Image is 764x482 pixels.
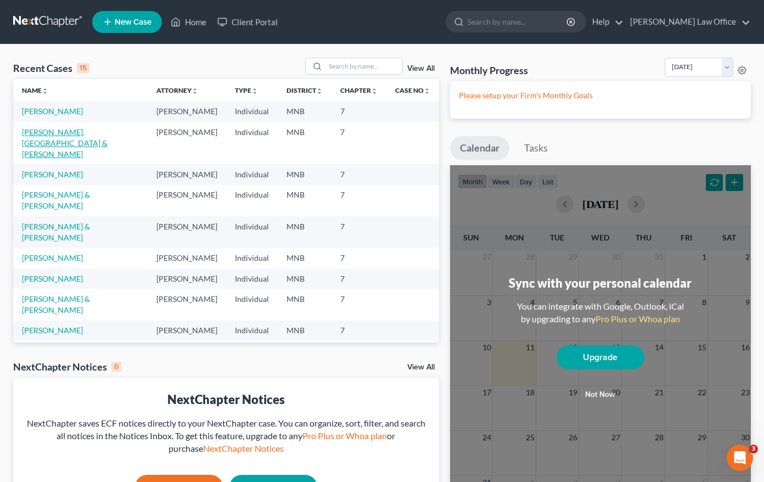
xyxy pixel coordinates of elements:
h3: Monthly Progress [450,64,528,77]
div: You can integrate with Google, Outlook, iCal by upgrading to any [513,300,688,326]
a: [PERSON_NAME] & [PERSON_NAME] [22,294,90,315]
p: Please setup your Firm's Monthly Goals [459,90,742,101]
td: [PERSON_NAME] [148,321,226,341]
td: MNB [278,321,332,341]
td: Individual [226,289,278,320]
td: 7 [332,248,386,268]
a: Case Nounfold_more [395,86,430,94]
div: NextChapter Notices [22,391,430,408]
a: View All [407,65,435,72]
td: Individual [226,164,278,184]
a: Nameunfold_more [22,86,48,94]
td: MNB [278,248,332,268]
td: 7 [332,341,386,361]
a: [PERSON_NAME] & [PERSON_NAME] [22,222,90,242]
td: [PERSON_NAME] [148,122,226,164]
a: Attorneyunfold_more [156,86,198,94]
a: [PERSON_NAME] [22,274,83,283]
a: Typeunfold_more [235,86,258,94]
i: unfold_more [316,88,323,94]
td: [PERSON_NAME] [148,185,226,216]
td: [PERSON_NAME] [148,248,226,268]
button: Not now [557,384,644,406]
a: [PERSON_NAME] [22,253,83,262]
td: 7 [332,185,386,216]
i: unfold_more [251,88,258,94]
td: MNB [278,101,332,121]
a: View All [407,363,435,371]
div: Sync with your personal calendar [509,274,692,292]
td: 7 [332,289,386,320]
i: unfold_more [192,88,198,94]
div: NextChapter Notices [13,360,121,373]
a: Home [165,12,212,32]
a: [PERSON_NAME] [22,170,83,179]
td: Individual [226,216,278,248]
a: Districtunfold_more [286,86,323,94]
input: Search by name... [468,12,568,32]
a: Upgrade [557,345,644,369]
td: MNB [278,185,332,216]
td: MNB [278,289,332,320]
td: Individual [226,321,278,341]
td: Individual [226,268,278,289]
td: MNB [278,268,332,289]
a: [PERSON_NAME] [22,107,83,116]
a: NextChapter Notices [203,443,284,453]
a: [PERSON_NAME] Law Office [625,12,750,32]
a: Client Portal [212,12,283,32]
a: [PERSON_NAME] [22,326,83,335]
td: 7 [332,164,386,184]
td: 7 [332,321,386,341]
div: Recent Cases [13,61,89,75]
td: [PERSON_NAME] [148,341,226,361]
a: Help [587,12,623,32]
td: 7 [332,101,386,121]
td: Individual [226,341,278,361]
div: 0 [111,362,121,372]
a: [PERSON_NAME], [GEOGRAPHIC_DATA] & [PERSON_NAME] [22,127,108,159]
td: [PERSON_NAME] [148,101,226,121]
a: Chapterunfold_more [340,86,378,94]
i: unfold_more [42,88,48,94]
td: [PERSON_NAME] [148,268,226,289]
a: Pro Plus or Whoa plan [596,313,680,324]
td: [PERSON_NAME] [148,216,226,248]
a: [PERSON_NAME] & [PERSON_NAME] [22,190,90,210]
span: 3 [749,445,758,453]
td: MNB [278,122,332,164]
span: New Case [115,18,151,26]
div: NextChapter saves ECF notices directly to your NextChapter case. You can organize, sort, filter, ... [22,417,430,455]
td: 7 [332,122,386,164]
td: 7 [332,216,386,248]
td: [PERSON_NAME] [148,164,226,184]
td: [PERSON_NAME] [148,289,226,320]
div: 15 [77,63,89,73]
td: Individual [226,101,278,121]
td: MNB [278,164,332,184]
a: Pro Plus or Whoa plan [302,430,387,441]
iframe: Intercom live chat [727,445,753,471]
td: MNB [278,216,332,248]
td: 7 [332,268,386,289]
input: Search by name... [325,58,402,74]
i: unfold_more [371,88,378,94]
a: Tasks [514,136,558,160]
td: Individual [226,185,278,216]
td: Individual [226,122,278,164]
td: MNB [278,341,332,361]
a: Calendar [450,136,509,160]
td: Individual [226,248,278,268]
i: unfold_more [424,88,430,94]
